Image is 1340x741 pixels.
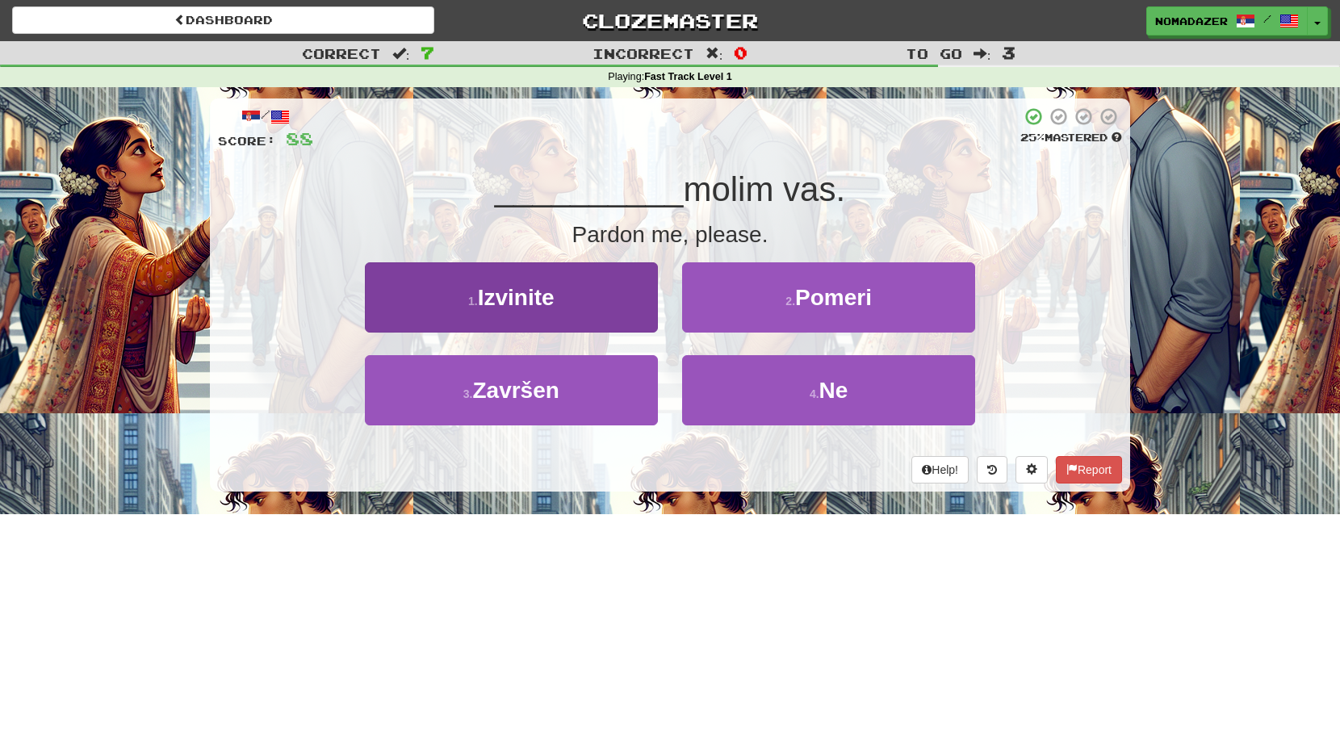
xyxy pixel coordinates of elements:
[463,387,473,400] small: 3 .
[392,47,410,61] span: :
[593,45,694,61] span: Incorrect
[1020,131,1122,145] div: Mastered
[819,378,848,403] span: Ne
[810,387,819,400] small: 4 .
[478,285,555,310] span: Izvinite
[977,456,1007,484] button: Round history (alt+y)
[365,355,658,425] button: 3.Završen
[12,6,434,34] a: Dashboard
[683,170,845,208] span: molim vas.
[495,170,684,208] span: __________
[1155,14,1228,28] span: Nomadazer
[468,295,478,308] small: 1 .
[365,262,658,333] button: 1.Izvinite
[1146,6,1308,36] a: Nomadazer /
[682,355,975,425] button: 4.Ne
[734,43,747,62] span: 0
[906,45,962,61] span: To go
[218,134,276,148] span: Score:
[1263,13,1271,24] span: /
[421,43,434,62] span: 7
[682,262,975,333] button: 2.Pomeri
[974,47,991,61] span: :
[785,295,795,308] small: 2 .
[795,285,872,310] span: Pomeri
[472,378,559,403] span: Završen
[1020,131,1045,144] span: 25 %
[911,456,969,484] button: Help!
[218,107,313,127] div: /
[644,71,732,82] strong: Fast Track Level 1
[302,45,381,61] span: Correct
[706,47,723,61] span: :
[459,6,881,35] a: Clozemaster
[286,128,313,149] span: 88
[218,219,1122,251] div: Pardon me, please.
[1002,43,1015,62] span: 3
[1056,456,1122,484] button: Report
